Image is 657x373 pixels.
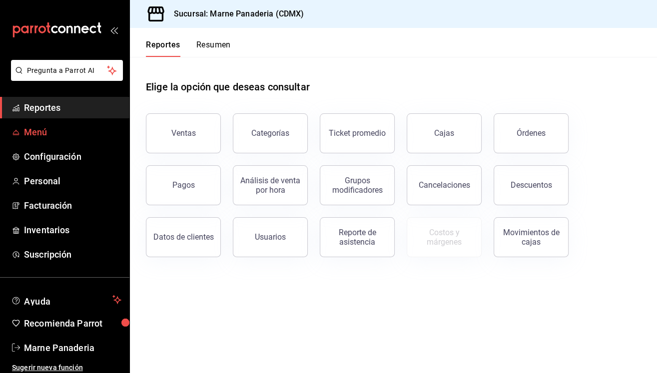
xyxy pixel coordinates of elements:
div: Usuarios [255,232,286,242]
button: Pregunta a Parrot AI [11,60,123,81]
span: Personal [24,174,121,188]
div: Movimientos de cajas [500,228,562,247]
div: Ventas [171,128,196,138]
div: Descuentos [511,180,552,190]
div: Análisis de venta por hora [239,176,301,195]
span: Configuración [24,150,121,163]
button: Ventas [146,113,221,153]
button: Órdenes [494,113,569,153]
button: Resumen [196,40,231,57]
div: Cancelaciones [419,180,470,190]
button: Pagos [146,165,221,205]
button: Movimientos de cajas [494,217,569,257]
button: Contrata inventarios para ver este reporte [407,217,482,257]
button: open_drawer_menu [110,26,118,34]
div: Órdenes [517,128,546,138]
span: Recomienda Parrot [24,317,121,330]
button: Datos de clientes [146,217,221,257]
span: Marne Panaderia [24,341,121,355]
div: Cajas [434,127,455,139]
div: Grupos modificadores [326,176,388,195]
button: Descuentos [494,165,569,205]
span: Facturación [24,199,121,212]
span: Ayuda [24,294,108,306]
a: Pregunta a Parrot AI [7,72,123,83]
div: Pagos [172,180,195,190]
h3: Sucursal: Marne Panaderia (CDMX) [166,8,304,20]
span: Menú [24,125,121,139]
button: Usuarios [233,217,308,257]
span: Inventarios [24,223,121,237]
button: Categorías [233,113,308,153]
div: Categorías [251,128,289,138]
h1: Elige la opción que deseas consultar [146,79,310,94]
div: Ticket promedio [329,128,386,138]
div: navigation tabs [146,40,231,57]
button: Reporte de asistencia [320,217,395,257]
button: Grupos modificadores [320,165,395,205]
span: Reportes [24,101,121,114]
button: Cancelaciones [407,165,482,205]
div: Datos de clientes [153,232,214,242]
div: Reporte de asistencia [326,228,388,247]
span: Pregunta a Parrot AI [27,65,107,76]
span: Suscripción [24,248,121,261]
button: Reportes [146,40,180,57]
div: Costos y márgenes [413,228,475,247]
button: Ticket promedio [320,113,395,153]
span: Sugerir nueva función [12,363,121,373]
a: Cajas [407,113,482,153]
button: Análisis de venta por hora [233,165,308,205]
